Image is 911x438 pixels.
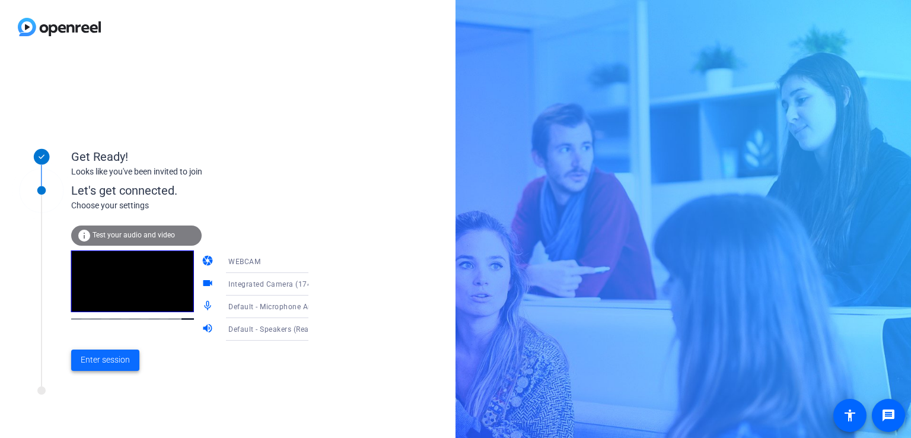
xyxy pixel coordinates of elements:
mat-icon: videocam [202,277,216,291]
mat-icon: camera [202,255,216,269]
mat-icon: volume_up [202,322,216,337]
span: Default - Speakers (Realtek(R) Audio) [228,324,356,334]
span: Integrated Camera (174f:243f) [228,279,335,288]
mat-icon: accessibility [843,408,857,423]
button: Enter session [71,350,139,371]
span: Test your audio and video [93,231,175,239]
span: Default - Microphone Array (Intel® Smart Sound Technology for Digital Microphones) [228,301,523,311]
mat-icon: mic_none [202,300,216,314]
span: WEBCAM [228,258,260,266]
div: Choose your settings [71,199,333,212]
mat-icon: info [77,228,91,243]
div: Looks like you've been invited to join [71,166,308,178]
div: Get Ready! [71,148,308,166]
mat-icon: message [881,408,896,423]
span: Enter session [81,354,130,366]
div: Let's get connected. [71,182,333,199]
